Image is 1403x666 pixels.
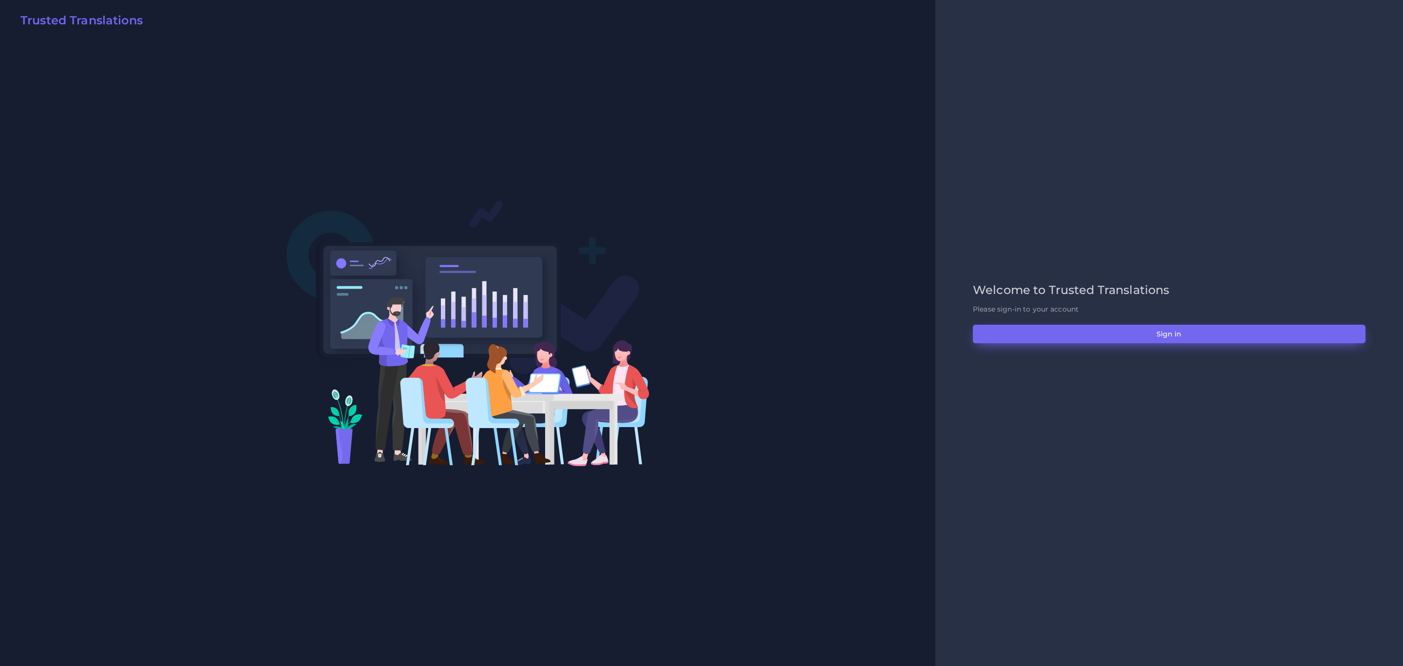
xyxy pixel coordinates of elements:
button: Sign in [973,325,1365,343]
p: Please sign-in to your account [973,304,1365,314]
h2: Welcome to Trusted Translations [973,283,1365,297]
h2: Trusted Translations [20,14,143,28]
img: Login V2 [286,200,650,467]
a: Trusted Translations [14,14,143,31]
